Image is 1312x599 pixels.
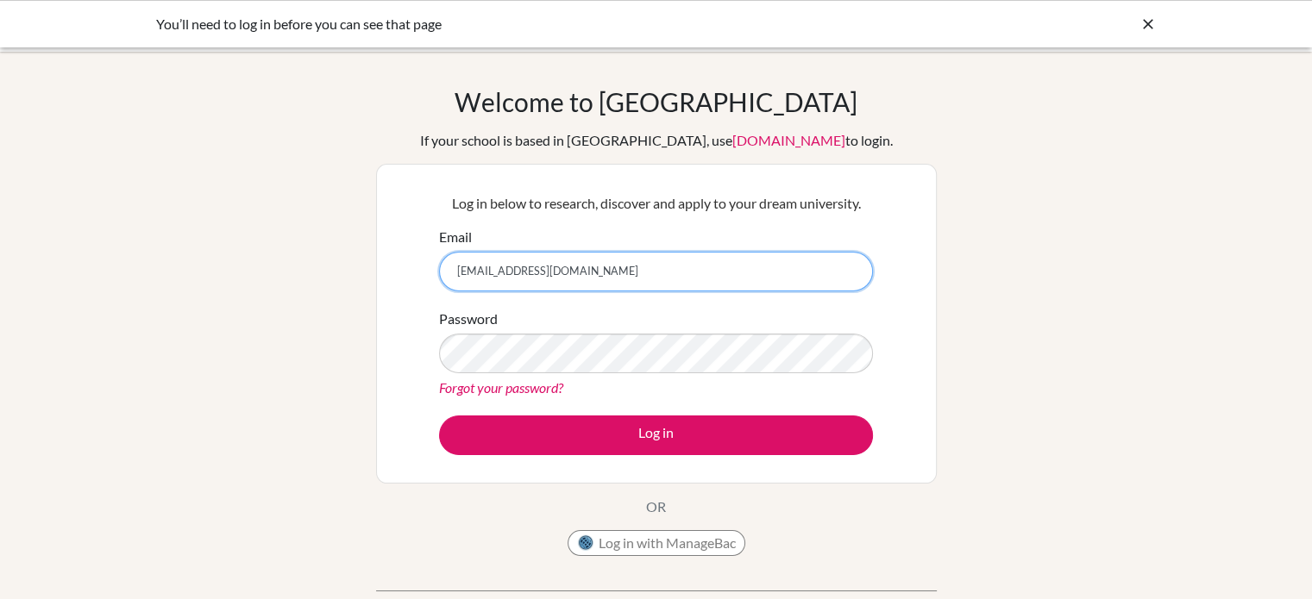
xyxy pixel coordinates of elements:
[646,496,666,517] p: OR
[439,379,563,396] a: Forgot your password?
[568,530,745,556] button: Log in with ManageBac
[420,130,893,151] div: If your school is based in [GEOGRAPHIC_DATA], use to login.
[439,193,873,214] p: Log in below to research, discover and apply to your dream university.
[439,309,498,329] label: Password
[439,415,873,455] button: Log in
[439,227,472,247] label: Email
[732,132,845,148] a: [DOMAIN_NAME]
[156,14,898,34] div: You’ll need to log in before you can see that page
[455,86,857,117] h1: Welcome to [GEOGRAPHIC_DATA]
